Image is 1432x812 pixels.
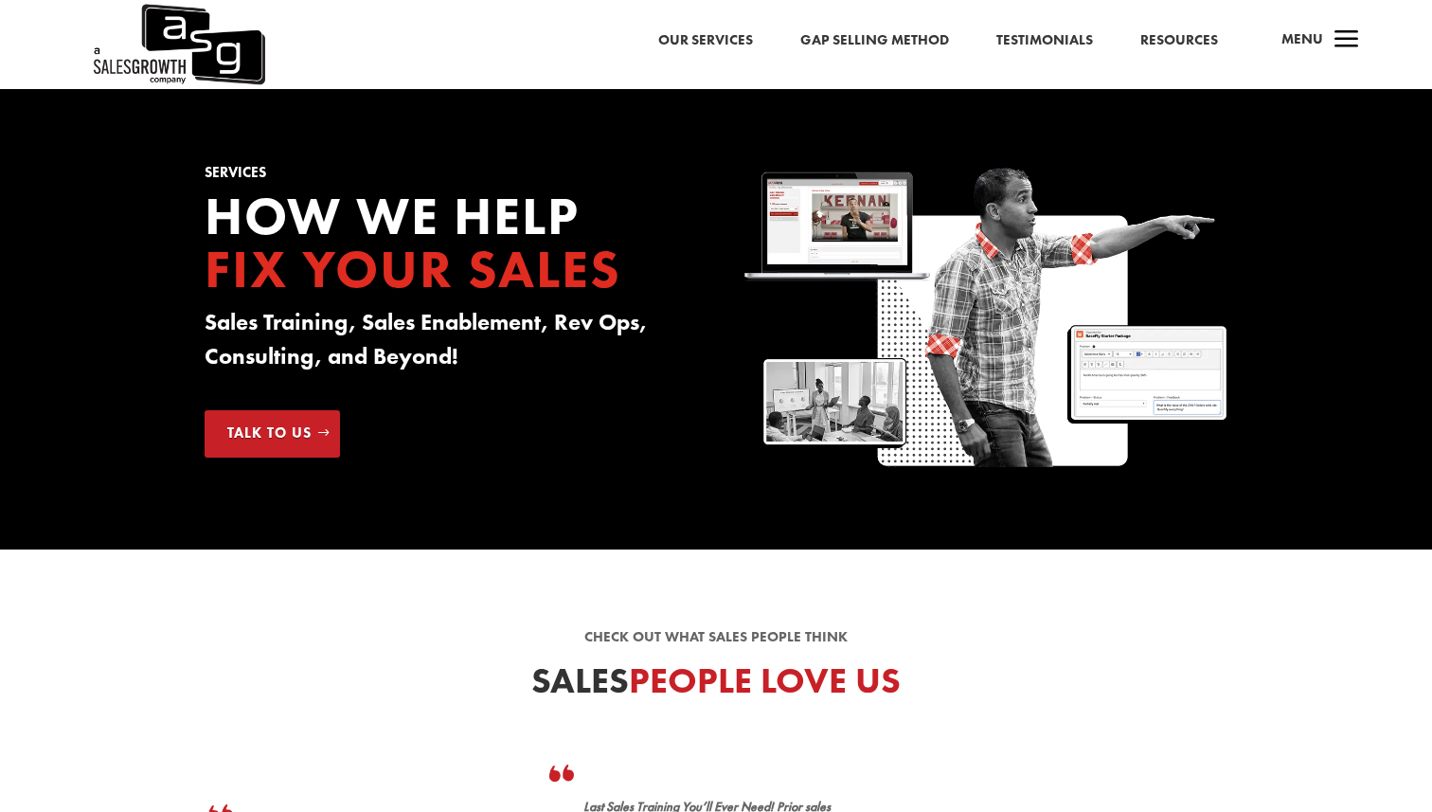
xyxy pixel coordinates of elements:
[629,658,901,703] span: People Love Us
[205,626,1227,649] p: Check out what sales people think
[744,166,1227,473] img: Sales Growth Keenan
[205,410,340,458] a: Talk to Us
[1140,28,1218,53] a: Resources
[800,28,949,53] a: Gap Selling Method
[1281,29,1323,48] span: Menu
[205,235,621,303] span: Fix your Sales
[996,28,1093,53] a: Testimonials
[205,189,688,305] h2: How we Help
[205,166,688,189] h1: Services
[658,28,753,53] a: Our Services
[205,305,688,383] h3: Sales Training, Sales Enablement, Rev Ops, Consulting, and Beyond!
[1328,22,1366,60] span: a
[205,663,1227,709] h2: Sales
